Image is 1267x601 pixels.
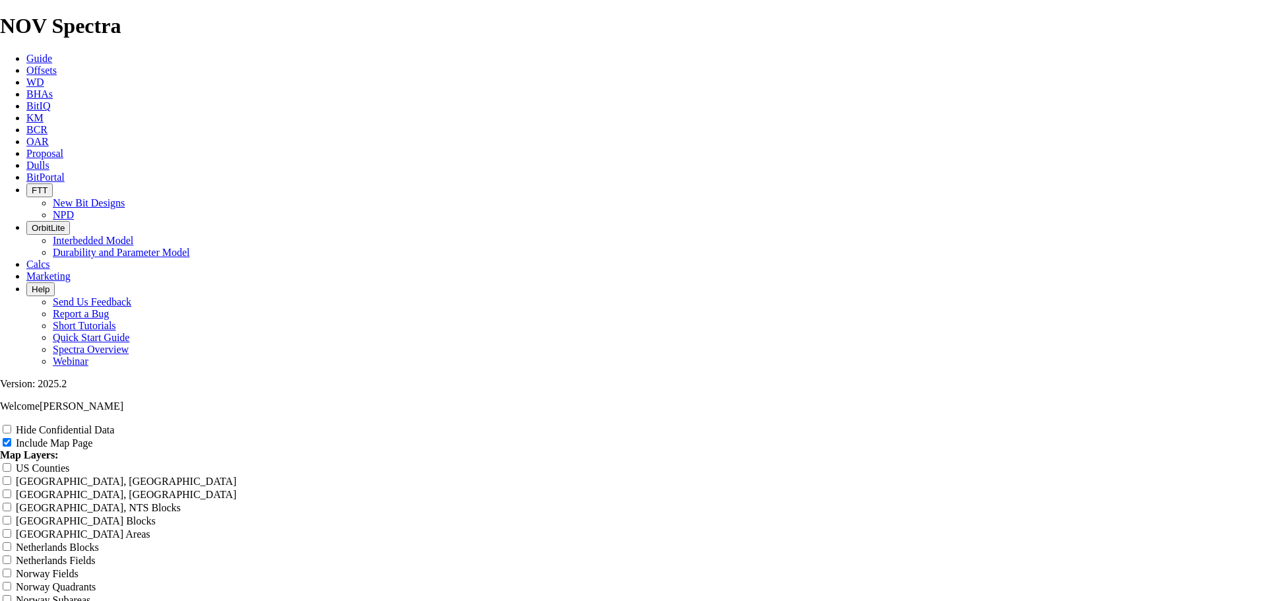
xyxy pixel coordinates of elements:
a: BitIQ [26,100,50,111]
label: [GEOGRAPHIC_DATA] Blocks [16,515,156,526]
label: [GEOGRAPHIC_DATA] Areas [16,528,150,540]
a: OAR [26,136,49,147]
button: OrbitLite [26,221,70,235]
a: Interbedded Model [53,235,133,246]
a: BitPortal [26,172,65,183]
a: Calcs [26,259,50,270]
a: BHAs [26,88,53,100]
a: WD [26,77,44,88]
a: Marketing [26,270,71,282]
a: Send Us Feedback [53,296,131,307]
label: [GEOGRAPHIC_DATA], [GEOGRAPHIC_DATA] [16,489,236,500]
label: Norway Fields [16,568,79,579]
label: Netherlands Blocks [16,542,99,553]
a: Guide [26,53,52,64]
a: KM [26,112,44,123]
label: Norway Quadrants [16,581,96,592]
label: Include Map Page [16,437,92,449]
a: Dulls [26,160,49,171]
span: Help [32,284,49,294]
a: Offsets [26,65,57,76]
span: FTT [32,185,48,195]
label: US Counties [16,462,69,474]
a: Report a Bug [53,308,109,319]
label: Hide Confidential Data [16,424,114,435]
label: [GEOGRAPHIC_DATA], [GEOGRAPHIC_DATA] [16,476,236,487]
a: BCR [26,124,48,135]
a: New Bit Designs [53,197,125,208]
button: Help [26,282,55,296]
a: NPD [53,209,74,220]
a: Short Tutorials [53,320,116,331]
label: [GEOGRAPHIC_DATA], NTS Blocks [16,502,181,513]
label: Netherlands Fields [16,555,95,566]
a: Quick Start Guide [53,332,129,343]
a: Spectra Overview [53,344,129,355]
a: Proposal [26,148,63,159]
a: Durability and Parameter Model [53,247,190,258]
span: OrbitLite [32,223,65,233]
a: Webinar [53,356,88,367]
button: FTT [26,183,53,197]
span: [PERSON_NAME] [40,400,123,412]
